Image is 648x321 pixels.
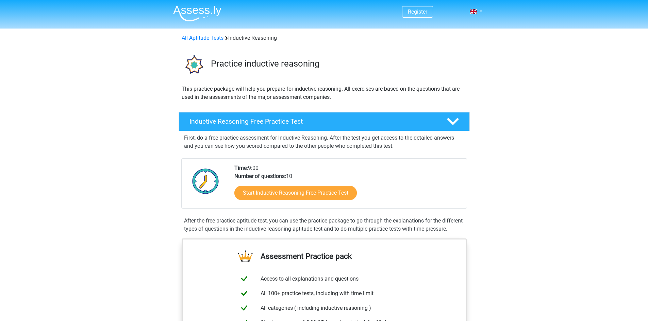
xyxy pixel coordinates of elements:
b: Number of questions: [234,173,286,179]
img: inductive reasoning [179,50,208,79]
img: Assessly [173,5,221,21]
h3: Practice inductive reasoning [211,58,464,69]
a: Start Inductive Reasoning Free Practice Test [234,186,357,200]
div: Inductive Reasoning [179,34,469,42]
h4: Inductive Reasoning Free Practice Test [189,118,436,125]
div: 9:00 10 [229,164,466,208]
img: Clock [188,164,223,198]
a: Inductive Reasoning Free Practice Test [176,112,472,131]
p: This practice package will help you prepare for inductive reasoning. All exercises are based on t... [182,85,467,101]
b: Time: [234,165,248,171]
div: After the free practice aptitude test, you can use the practice package to go through the explana... [181,217,467,233]
p: First, do a free practice assessment for Inductive Reasoning. After the test you get access to th... [184,134,464,150]
a: All Aptitude Tests [182,35,223,41]
a: Register [408,8,427,15]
